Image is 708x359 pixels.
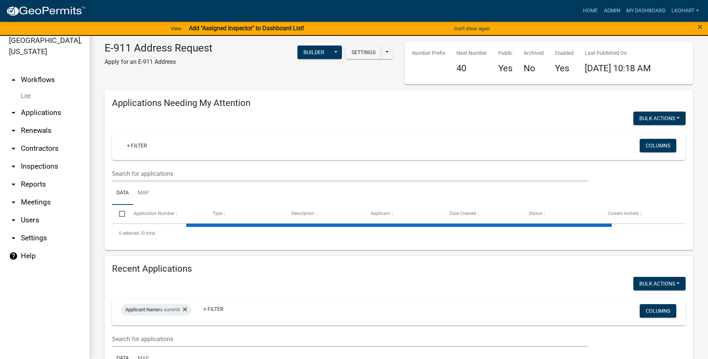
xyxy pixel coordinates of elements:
[297,46,330,59] button: Builder
[112,205,126,223] datatable-header-cell: Select
[640,304,676,318] button: Columns
[9,144,18,153] i: arrow_drop_down
[585,49,651,57] p: Last Published On
[168,22,184,35] a: View
[698,22,702,31] button: Close
[522,205,601,223] datatable-header-cell: Status
[134,211,174,216] span: Application Number
[121,139,153,152] a: + Filter
[698,22,702,32] span: ×
[112,98,686,109] h4: Applications Needing My Attention
[640,139,676,152] button: Columns
[623,4,668,18] a: My Dashboard
[125,307,159,312] span: Applicant Name
[9,198,18,207] i: arrow_drop_down
[524,49,544,57] p: Archived
[443,205,522,223] datatable-header-cell: Date Created
[197,302,230,316] a: + Filter
[456,63,487,74] h4: 40
[346,46,381,59] button: Settings
[9,75,18,84] i: arrow_drop_up
[668,4,702,18] a: lkohart
[112,181,133,205] a: Data
[555,49,574,57] p: Enabled
[498,63,512,74] h4: Yes
[601,4,623,18] a: Admin
[121,304,191,316] div: is summit
[213,211,222,216] span: Type
[498,49,512,57] p: Public
[105,57,212,66] p: Apply for an E-911 Address
[451,22,493,35] button: Don't show again
[205,205,284,223] datatable-header-cell: Type
[608,211,639,216] span: Current Activity
[9,234,18,243] i: arrow_drop_down
[450,211,476,216] span: Date Created
[9,126,18,135] i: arrow_drop_down
[364,205,443,223] datatable-header-cell: Applicant
[412,49,445,57] p: Number Prefix
[9,162,18,171] i: arrow_drop_down
[371,211,390,216] span: Applicant
[9,252,18,260] i: help
[633,112,686,125] button: Bulk Actions
[112,263,686,274] h4: Recent Applications
[580,4,601,18] a: Home
[105,42,212,54] h3: E-911 Address Request
[189,25,304,32] strong: Add "Assigned Inspector" to Dashboard List!
[9,180,18,189] i: arrow_drop_down
[9,108,18,117] i: arrow_drop_down
[291,211,314,216] span: Description
[456,49,487,57] p: Next Number
[112,224,686,243] div: 0 total
[112,331,588,347] input: Search for applications
[133,181,153,205] a: Map
[601,205,680,223] datatable-header-cell: Current Activity
[585,63,651,74] span: [DATE] 10:18 AM
[529,211,542,216] span: Status
[126,205,205,223] datatable-header-cell: Application Number
[284,205,364,223] datatable-header-cell: Description
[633,277,686,290] button: Bulk Actions
[9,216,18,225] i: arrow_drop_down
[524,63,544,74] h4: No
[112,166,588,181] input: Search for applications
[119,231,142,236] span: 0 selected /
[555,63,574,74] h4: Yes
